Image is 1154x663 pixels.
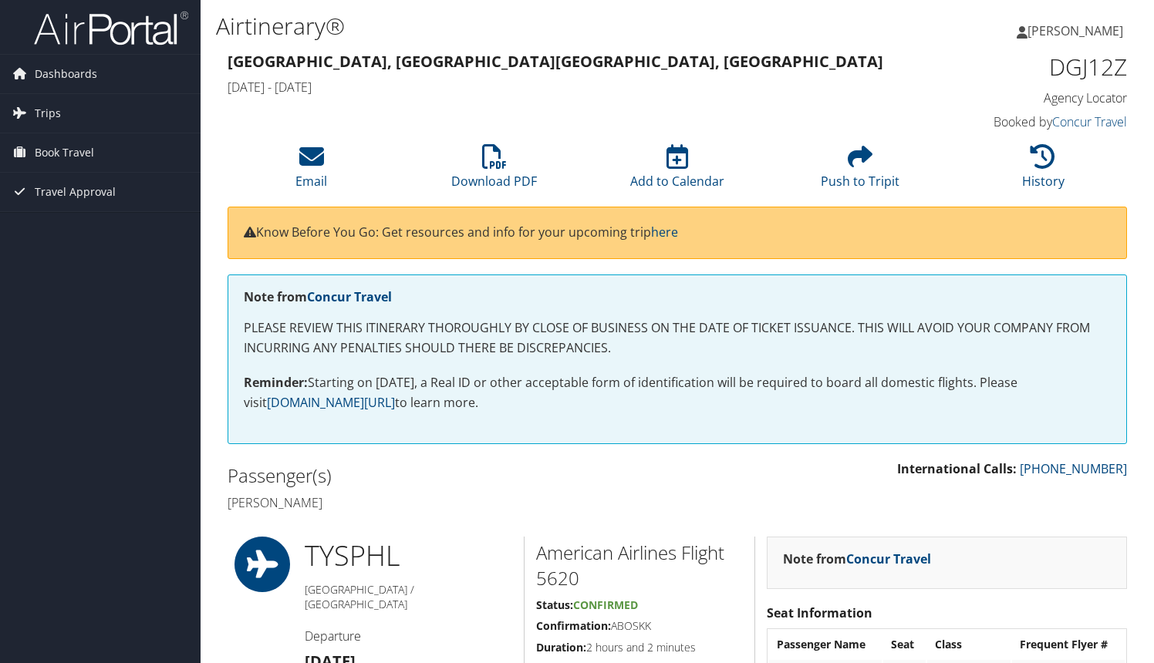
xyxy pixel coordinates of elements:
strong: Seat Information [767,604,872,621]
strong: Confirmation: [536,618,611,633]
h5: [GEOGRAPHIC_DATA] / [GEOGRAPHIC_DATA] [305,582,512,612]
a: Push to Tripit [821,153,899,190]
h4: Booked by [919,113,1127,130]
a: Concur Travel [1052,113,1127,130]
h2: Passenger(s) [228,463,666,489]
img: airportal-logo.png [34,10,188,46]
th: Seat [883,631,925,658]
th: Class [927,631,1011,658]
span: Travel Approval [35,173,116,211]
a: here [651,224,678,241]
strong: Duration: [536,640,586,655]
a: [PERSON_NAME] [1017,8,1139,54]
h1: DGJ12Z [919,51,1127,83]
h4: Agency Locator [919,89,1127,106]
p: PLEASE REVIEW THIS ITINERARY THOROUGHLY BY CLOSE OF BUSINESS ON THE DATE OF TICKET ISSUANCE. THIS... [244,318,1111,358]
span: Trips [35,94,61,133]
span: Dashboards [35,55,97,93]
a: Concur Travel [846,550,931,567]
strong: International Calls: [897,460,1017,477]
h5: ABOSKK [536,618,743,634]
span: [PERSON_NAME] [1027,22,1123,39]
a: Download PDF [451,153,537,190]
strong: Status: [536,597,573,612]
h2: American Airlines Flight 5620 [536,540,743,591]
strong: Note from [783,550,931,567]
th: Frequent Flyer # [1012,631,1125,658]
h4: Departure [305,628,512,644]
strong: Reminder: [244,374,308,391]
a: [DOMAIN_NAME][URL] [267,394,395,411]
th: Passenger Name [769,631,882,658]
strong: [GEOGRAPHIC_DATA], [GEOGRAPHIC_DATA] [GEOGRAPHIC_DATA], [GEOGRAPHIC_DATA] [228,51,883,72]
h4: [DATE] - [DATE] [228,79,896,96]
a: Add to Calendar [630,153,724,190]
span: Book Travel [35,133,94,172]
h1: Airtinerary® [216,10,831,42]
span: Confirmed [573,597,638,612]
h4: [PERSON_NAME] [228,494,666,511]
a: History [1022,153,1065,190]
p: Know Before You Go: Get resources and info for your upcoming trip [244,223,1111,243]
h5: 2 hours and 2 minutes [536,640,743,655]
h1: TYS PHL [305,537,512,575]
a: Email [295,153,327,190]
a: Concur Travel [307,288,392,305]
strong: Note from [244,288,392,305]
a: [PHONE_NUMBER] [1020,460,1127,477]
p: Starting on [DATE], a Real ID or other acceptable form of identification will be required to boar... [244,373,1111,412]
